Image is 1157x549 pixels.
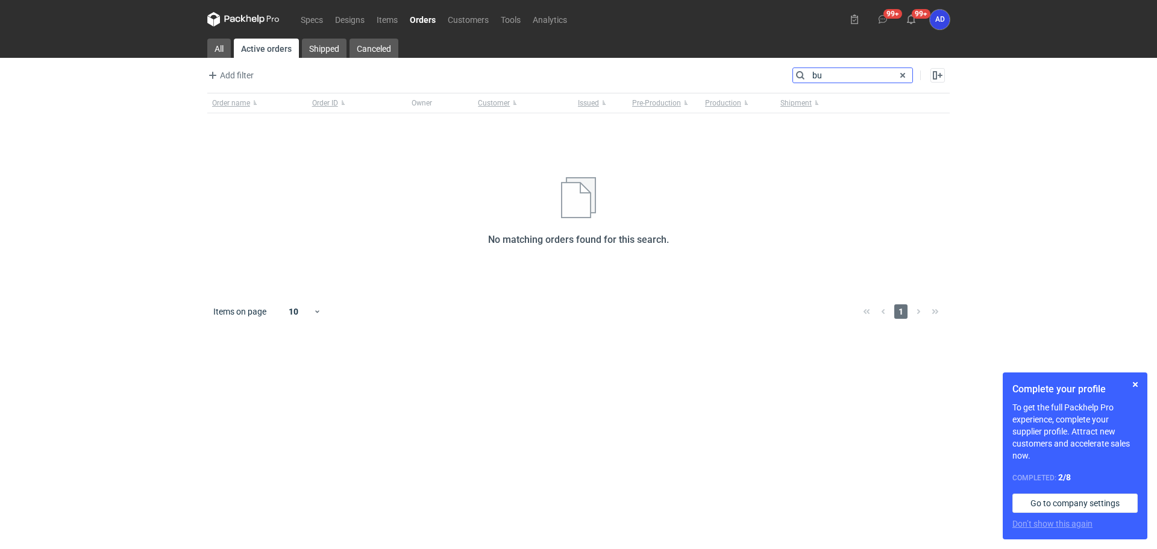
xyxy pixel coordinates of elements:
[1012,382,1138,397] h1: Complete your profile
[930,10,950,30] div: Anita Dolczewska
[1012,471,1138,484] div: Completed:
[442,12,495,27] a: Customers
[371,12,404,27] a: Items
[1012,401,1138,462] p: To get the full Packhelp Pro experience, complete your supplier profile. Attract new customers an...
[1012,518,1093,530] button: Don’t show this again
[295,12,329,27] a: Specs
[205,68,254,83] button: Add filter
[213,306,266,318] span: Items on page
[329,12,371,27] a: Designs
[894,304,908,319] span: 1
[1012,494,1138,513] a: Go to company settings
[404,12,442,27] a: Orders
[207,12,280,27] svg: Packhelp Pro
[302,39,346,58] a: Shipped
[274,303,313,320] div: 10
[488,233,669,247] h2: No matching orders found for this search.
[901,10,921,29] button: 99+
[1058,472,1071,482] strong: 2 / 8
[234,39,299,58] a: Active orders
[1128,377,1143,392] button: Skip for now
[350,39,398,58] a: Canceled
[495,12,527,27] a: Tools
[527,12,573,27] a: Analytics
[793,68,912,83] input: Search
[205,68,254,83] span: Add filter
[207,39,231,58] a: All
[930,10,950,30] button: AD
[873,10,892,29] button: 99+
